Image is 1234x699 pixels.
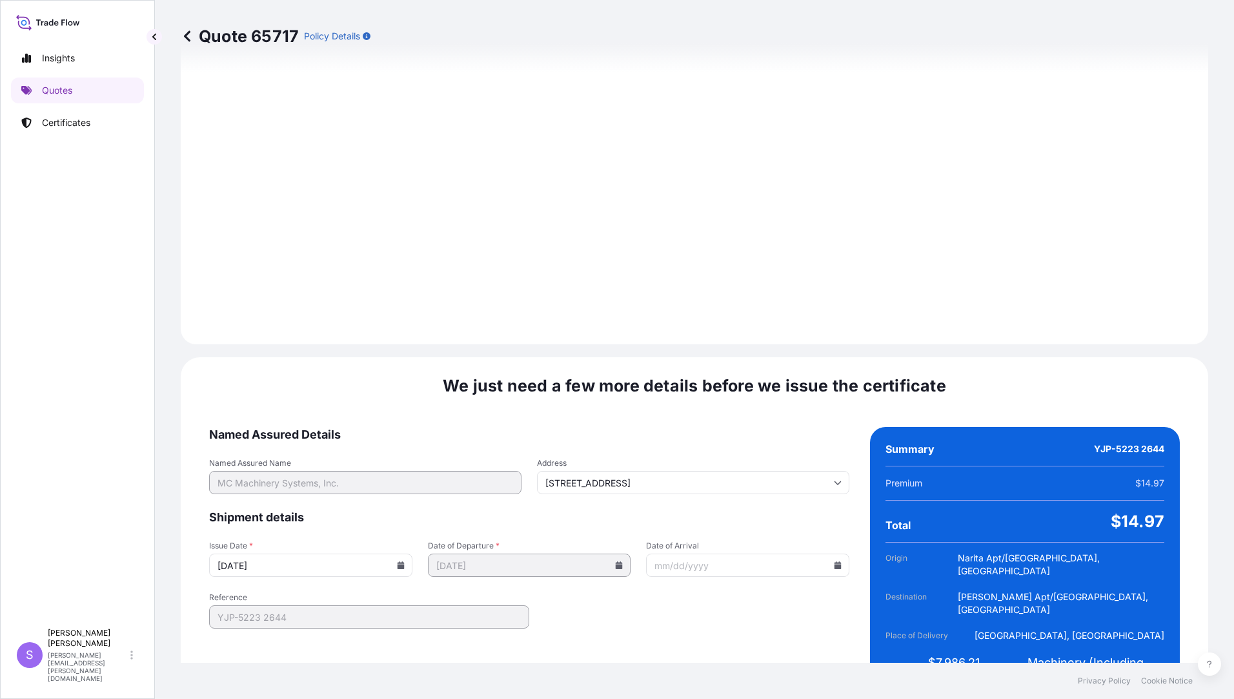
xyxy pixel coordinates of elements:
[1111,511,1164,532] span: $14.97
[1078,676,1131,686] a: Privacy Policy
[11,45,144,71] a: Insights
[209,554,412,577] input: mm/dd/yyyy
[209,592,529,603] span: Reference
[646,554,849,577] input: mm/dd/yyyy
[26,649,34,662] span: S
[928,655,980,671] span: $7,986.21
[958,590,1164,616] span: [PERSON_NAME] Apt/[GEOGRAPHIC_DATA], [GEOGRAPHIC_DATA]
[885,590,958,616] span: Destination
[209,510,849,525] span: Shipment details
[1141,676,1193,686] a: Cookie Notice
[537,458,849,468] span: Address
[209,458,521,468] span: Named Assured Name
[48,628,128,649] p: [PERSON_NAME] [PERSON_NAME]
[1027,655,1164,671] span: Machinery (Including Parts)
[428,554,631,577] input: mm/dd/yyyy
[181,26,299,47] p: Quote 65717
[209,605,529,629] input: Your internal reference
[885,519,911,532] span: Total
[42,84,72,97] p: Quotes
[42,116,90,129] p: Certificates
[646,541,849,551] span: Date of Arrival
[885,477,922,490] span: Premium
[11,110,144,136] a: Certificates
[537,471,849,494] input: Cargo owner address
[42,52,75,65] p: Insights
[48,651,128,682] p: [PERSON_NAME][EMAIL_ADDRESS][PERSON_NAME][DOMAIN_NAME]
[1094,443,1164,455] span: YJP-5223 2644
[975,629,1164,642] span: [GEOGRAPHIC_DATA], [GEOGRAPHIC_DATA]
[443,375,946,396] span: We just need a few more details before we issue the certificate
[209,541,412,551] span: Issue Date
[428,541,631,551] span: Date of Departure
[1135,477,1164,490] span: $14.97
[209,427,849,443] span: Named Assured Details
[304,30,360,43] p: Policy Details
[958,552,1164,578] span: Narita Apt/[GEOGRAPHIC_DATA], [GEOGRAPHIC_DATA]
[11,78,144,103] a: Quotes
[885,552,958,578] span: Origin
[885,629,958,642] span: Place of Delivery
[885,443,935,455] span: Summary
